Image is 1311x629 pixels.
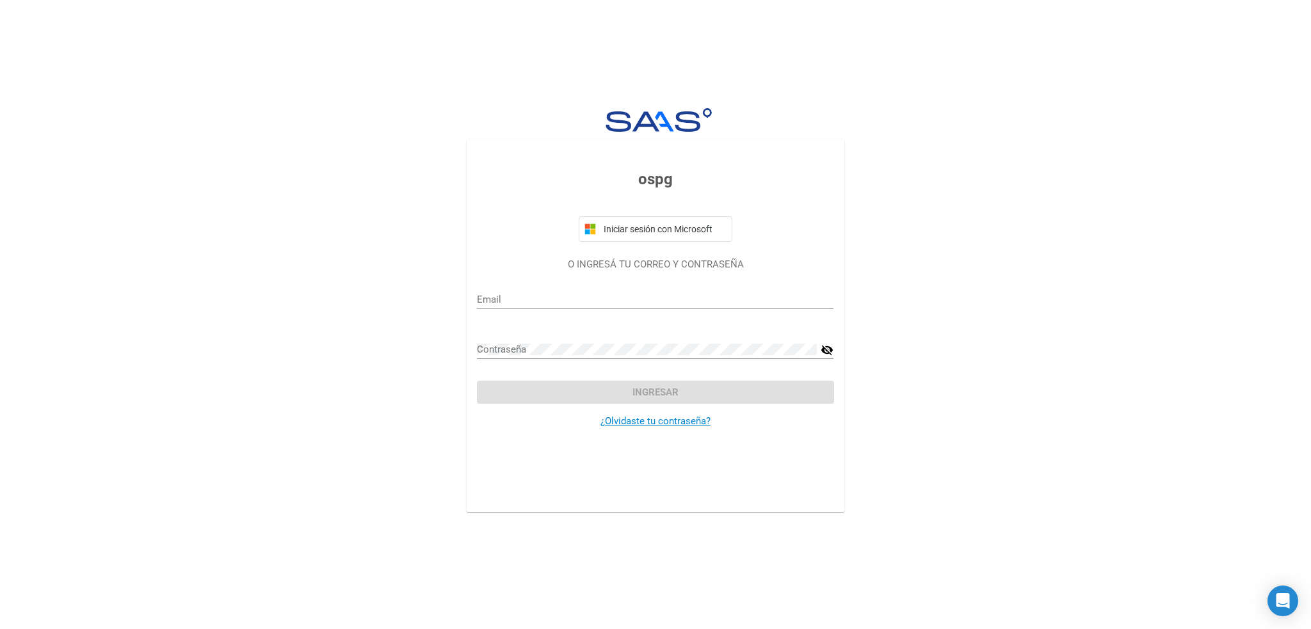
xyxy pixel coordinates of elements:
p: O INGRESÁ TU CORREO Y CONTRASEÑA [477,257,833,272]
div: Open Intercom Messenger [1267,585,1298,616]
button: Ingresar [477,381,833,404]
mat-icon: visibility_off [821,342,833,358]
button: Iniciar sesión con Microsoft [579,216,732,242]
a: ¿Olvidaste tu contraseña? [600,415,711,427]
h3: ospg [477,168,833,191]
span: Iniciar sesión con Microsoft [601,224,727,234]
span: Ingresar [632,386,679,398]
